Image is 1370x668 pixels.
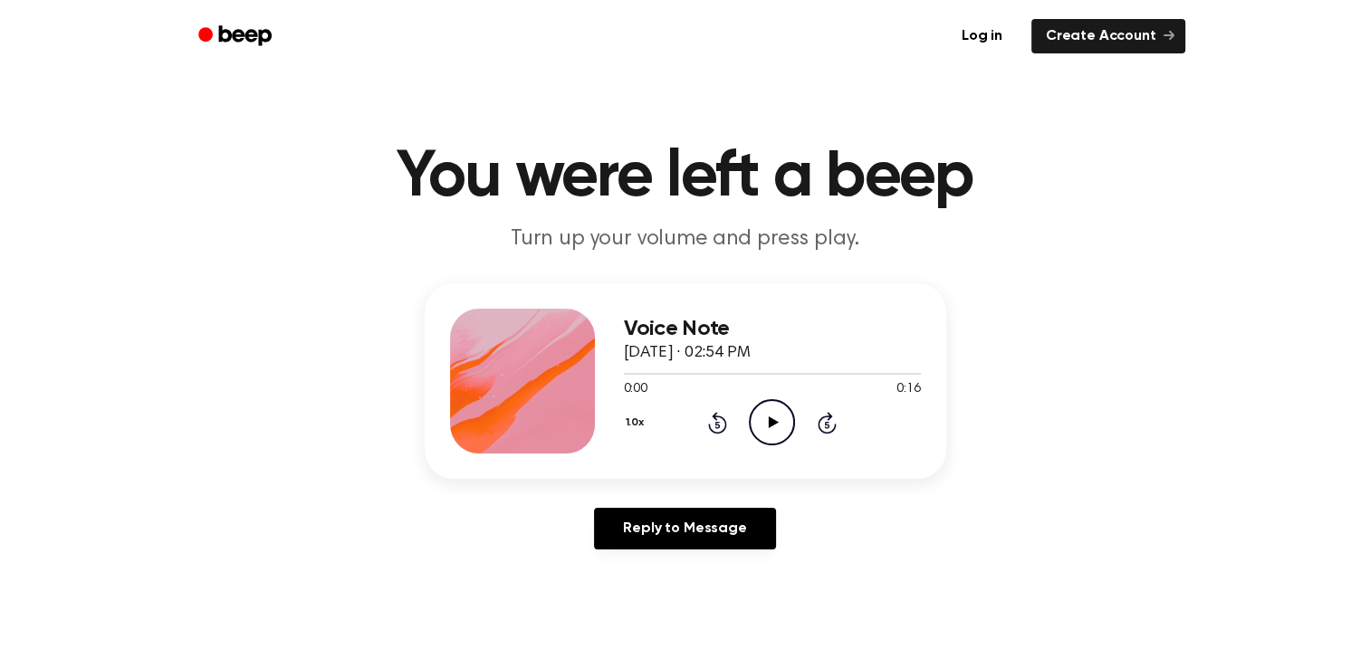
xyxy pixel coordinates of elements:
a: Beep [186,19,288,54]
span: [DATE] · 02:54 PM [624,345,751,361]
a: Log in [944,15,1020,57]
h3: Voice Note [624,317,921,341]
a: Reply to Message [594,508,775,549]
button: 1.0x [624,407,651,438]
h1: You were left a beep [222,145,1149,210]
a: Create Account [1031,19,1185,53]
span: 0:16 [896,380,920,399]
span: 0:00 [624,380,647,399]
p: Turn up your volume and press play. [338,224,1033,254]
